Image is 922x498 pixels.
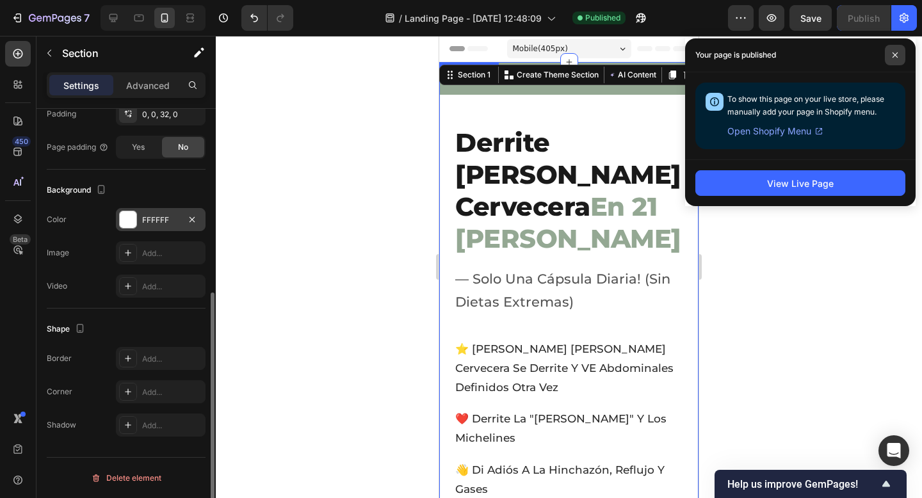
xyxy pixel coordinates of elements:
div: Undo/Redo [241,5,293,31]
div: Corner [47,386,72,398]
div: Publish [848,12,880,25]
button: 7 [5,5,95,31]
div: Add... [142,281,202,293]
span: Published [585,12,620,24]
p: Settings [63,79,99,92]
div: Add... [142,387,202,398]
span: No [178,141,188,153]
div: Border [47,353,72,364]
p: Create Theme Section [77,33,159,45]
div: Background [47,182,109,199]
div: Shape [47,321,88,338]
div: Beta [10,234,31,245]
div: 450 [12,136,31,147]
div: 0, 0, 32, 0 [142,109,202,120]
div: FFFFFF [142,214,179,226]
button: View Live Page [695,170,905,196]
span: To show this page on your live store, please manually add your page in Shopify menu. [727,94,884,116]
div: Page padding [47,141,109,153]
div: Color [47,214,67,225]
span: Yes [132,141,145,153]
div: View Live Page [767,177,834,190]
div: Padding [47,108,76,120]
button: AI Content [168,31,220,47]
div: Shadow [47,419,76,431]
button: Publish [837,5,891,31]
p: 7 [84,10,90,26]
span: / [399,12,402,25]
div: Add... [142,248,202,259]
button: Delete element [47,468,206,488]
span: Landing Page - [DATE] 12:48:09 [405,12,542,25]
button: Show survey - Help us improve GemPages! [727,476,894,492]
button: Save [789,5,832,31]
div: Add... [142,420,202,431]
div: Image [47,247,69,259]
div: Open Intercom Messenger [878,435,909,466]
div: Delete element [91,470,161,486]
div: Video [47,280,67,292]
p: Advanced [126,79,170,92]
p: 👋 Di Adiós A La Hinchazón, Reflujo Y Gases [16,425,243,463]
iframe: Design area [439,36,699,498]
div: Add... [142,353,202,365]
span: Save [800,13,821,24]
span: Open Shopify Menu [727,124,811,139]
p: Your page is published [695,49,776,61]
div: Custom Code [3,28,57,40]
div: Section 1 [16,33,54,45]
span: Help us improve GemPages! [727,478,878,490]
p: Section [62,45,167,61]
